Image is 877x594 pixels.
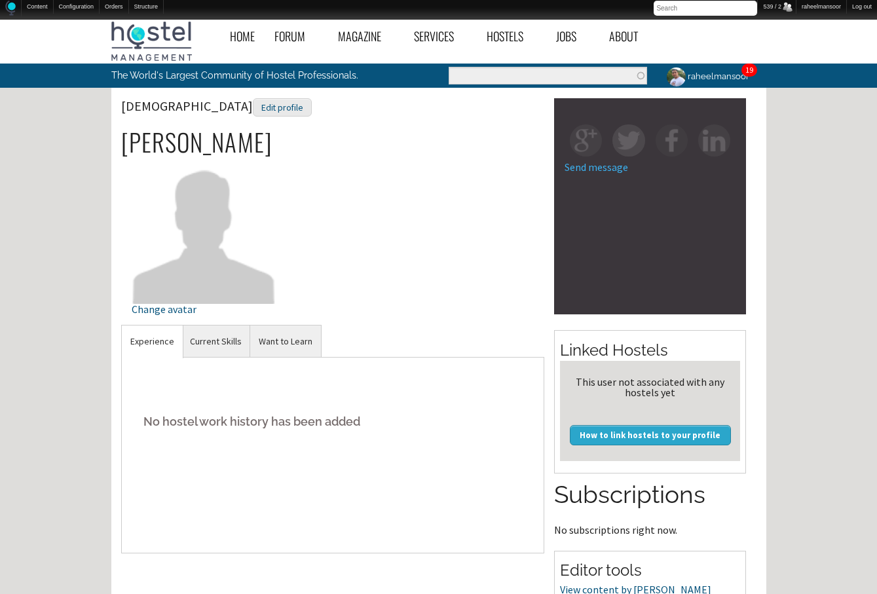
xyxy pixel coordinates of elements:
a: 19 [745,65,753,75]
input: Enter the terms you wish to search for. [449,67,647,84]
p: The World's Largest Community of Hostel Professionals. [111,64,384,87]
a: Services [404,22,477,51]
h5: No hostel work history has been added [132,401,534,441]
div: Change avatar [132,304,276,314]
h2: [PERSON_NAME] [121,128,545,156]
a: About [599,22,661,51]
a: Forum [265,22,328,51]
img: Hostel Management Home [111,22,192,61]
a: How to link hostels to your profile [570,425,731,445]
a: Jobs [546,22,599,51]
a: Home [220,22,265,51]
h2: Subscriptions [554,478,746,512]
a: Current Skills [181,325,250,358]
a: raheelmansoor [657,64,757,89]
a: Magazine [328,22,404,51]
img: in-square.png [698,124,730,157]
img: Ashma's picture [132,158,276,303]
input: Search [654,1,757,16]
a: Hostels [477,22,546,51]
span: [DEMOGRAPHIC_DATA] [121,98,312,114]
div: This user not associated with any hostels yet [565,377,735,398]
h2: Linked Hostels [560,339,740,362]
section: No subscriptions right now. [554,478,746,534]
a: Experience [122,325,183,358]
img: Home [5,1,16,16]
a: Edit profile [253,98,312,114]
a: Want to Learn [250,325,321,358]
a: Change avatar [132,223,276,314]
img: fb-square.png [656,124,688,157]
img: gp-square.png [570,124,602,157]
a: Send message [565,160,628,174]
h2: Editor tools [560,559,740,582]
div: Edit profile [253,98,312,117]
img: tw-square.png [612,124,644,157]
img: raheelmansoor's picture [665,65,688,88]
